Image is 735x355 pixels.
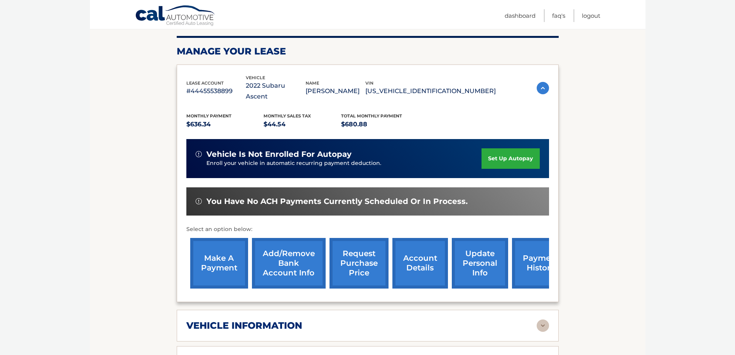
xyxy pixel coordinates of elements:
[306,86,365,97] p: [PERSON_NAME]
[329,238,389,289] a: request purchase price
[186,320,302,331] h2: vehicle information
[186,119,264,130] p: $636.34
[365,80,373,86] span: vin
[482,148,539,169] a: set up autopay
[582,9,600,22] a: Logout
[252,238,326,289] a: Add/Remove bank account info
[341,119,419,130] p: $680.88
[186,86,246,97] p: #44455538899
[186,113,231,119] span: Monthly Payment
[196,151,202,157] img: alert-white.svg
[512,238,570,289] a: payment history
[392,238,448,289] a: account details
[206,197,468,206] span: You have no ACH payments currently scheduled or in process.
[505,9,536,22] a: Dashboard
[552,9,565,22] a: FAQ's
[190,238,248,289] a: make a payment
[246,80,306,102] p: 2022 Subaru Ascent
[341,113,402,119] span: Total Monthly Payment
[186,225,549,234] p: Select an option below:
[177,46,559,57] h2: Manage Your Lease
[186,80,224,86] span: lease account
[206,149,351,159] span: vehicle is not enrolled for autopay
[135,5,216,27] a: Cal Automotive
[537,319,549,332] img: accordion-rest.svg
[306,80,319,86] span: name
[206,159,482,168] p: Enroll your vehicle in automatic recurring payment deduction.
[537,82,549,94] img: accordion-active.svg
[264,119,341,130] p: $44.54
[452,238,508,289] a: update personal info
[196,198,202,204] img: alert-white.svg
[246,75,265,80] span: vehicle
[264,113,311,119] span: Monthly sales Tax
[365,86,496,97] p: [US_VEHICLE_IDENTIFICATION_NUMBER]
